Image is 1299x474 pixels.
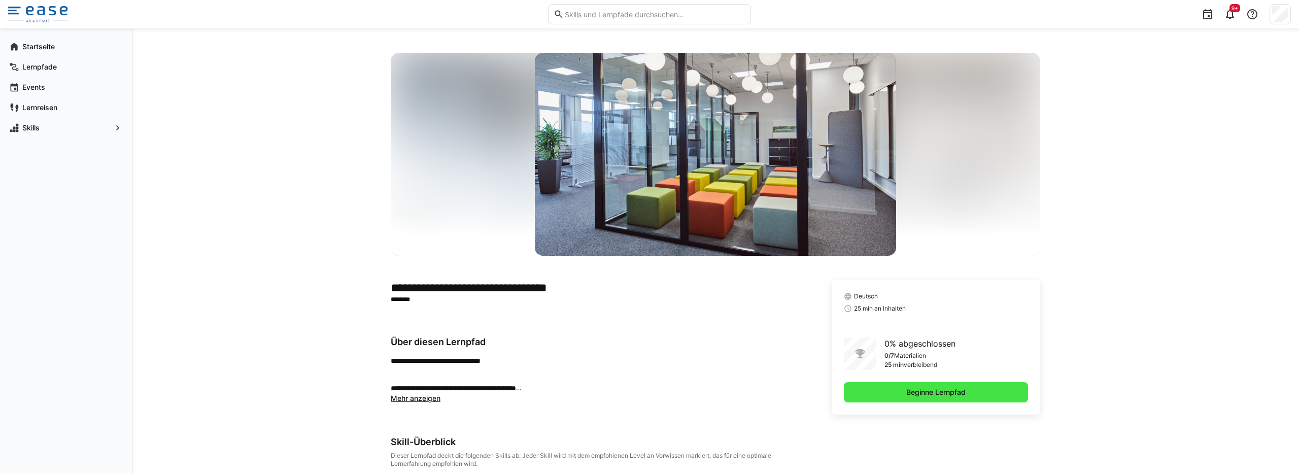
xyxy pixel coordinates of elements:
[854,304,906,313] span: 25 min an Inhalten
[844,382,1028,402] button: Beginne Lernpfad
[904,361,937,369] p: verbleibend
[884,337,955,350] p: 0% abgeschlossen
[391,336,807,348] h3: Über diesen Lernpfad
[564,10,745,19] input: Skills und Lernpfade durchsuchen…
[884,361,904,369] p: 25 min
[884,352,894,360] p: 0/7
[391,436,807,448] div: Skill-Überblick
[894,352,926,360] p: Materialien
[391,394,440,402] span: Mehr anzeigen
[1232,5,1238,11] span: 9+
[854,292,878,300] span: Deutsch
[905,387,967,397] span: Beginne Lernpfad
[391,452,807,468] div: Dieser Lernpfad deckt die folgenden Skills ab. Jeder Skill wird mit dem empfohlenen Level an Vorw...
